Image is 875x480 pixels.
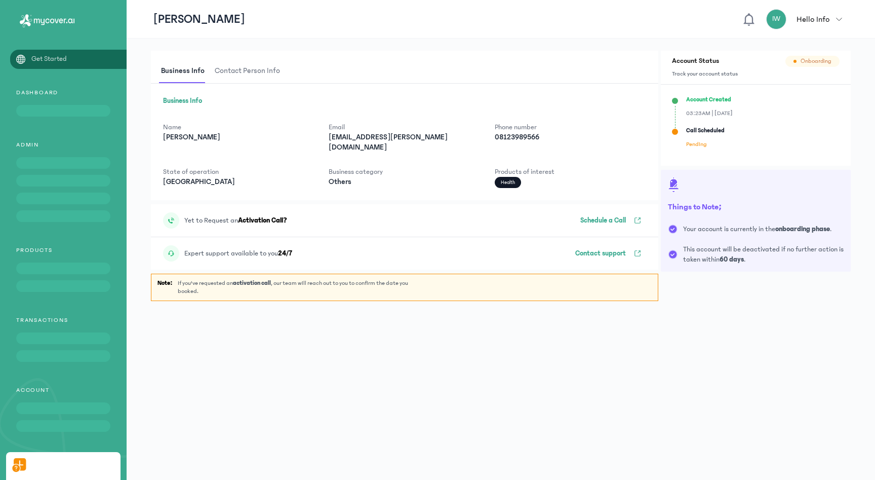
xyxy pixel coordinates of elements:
[683,244,844,265] span: This account will be deactivated if no further action is taken within .
[31,54,67,64] p: Get Started
[163,132,314,142] p: [PERSON_NAME]
[329,167,480,177] p: Business category
[683,224,831,234] span: Your account is currently in the .
[797,13,830,25] p: Hello Info
[163,96,646,106] h5: Business Info
[329,132,480,153] p: [EMAIL_ADDRESS][PERSON_NAME][DOMAIN_NAME]
[159,59,207,83] span: Business Info
[495,177,521,188] p: Health
[329,177,480,187] p: Others
[801,57,831,65] span: Onboarding
[672,70,738,78] p: Track your account status
[668,201,844,213] h4: Things to Note;
[233,280,271,286] b: activation call
[213,59,288,83] button: Contact person info
[157,279,173,287] b: Note:
[153,11,245,27] p: [PERSON_NAME]
[329,122,480,132] p: Email
[575,248,626,259] p: Contact support
[686,110,732,117] span: 03:23AM | [DATE]
[163,167,314,177] p: State of operation
[766,9,786,29] div: IW
[686,127,725,135] p: Call Scheduled
[213,59,282,83] span: Contact person info
[580,215,626,226] p: Schedule a Call
[775,225,830,233] b: onboarding phase
[495,122,646,132] p: Phone number
[184,248,292,259] p: Expert support available to you
[178,279,428,296] p: If you've requested an , our team will reach out to you to confirm the date you booked.
[495,167,646,177] p: Products of interest
[163,122,314,132] p: Name
[575,212,646,229] button: Schedule a Call
[686,141,707,147] span: Pending
[766,9,848,29] button: IWHello Info
[570,245,646,262] a: Contact support
[495,132,646,142] p: 08123989566
[163,177,314,187] p: [GEOGRAPHIC_DATA]
[238,216,287,225] b: Activation Call?
[184,215,287,226] p: Yet to Request an
[278,249,292,257] b: 24/7
[720,255,744,264] b: 60 days
[159,59,213,83] button: Business Info
[686,96,732,104] p: Account Created
[672,56,738,66] h3: Account Status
